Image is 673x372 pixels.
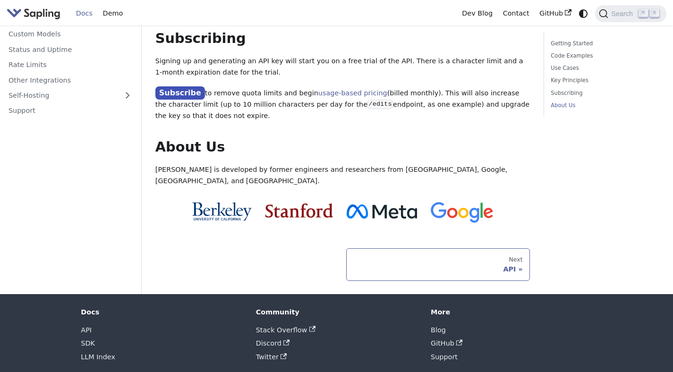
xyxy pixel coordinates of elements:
p: to remove quota limits and begin (billed monthly). This will also increase the character limit (u... [155,87,530,122]
code: /edits [367,100,393,109]
kbd: K [650,9,659,17]
a: Rate Limits [3,58,137,72]
div: More [431,308,592,316]
div: API [353,265,523,273]
img: Sapling.ai [7,7,60,20]
a: Status and Uptime [3,43,137,57]
p: Signing up and generating an API key will start you on a free trial of the API. There is a charac... [155,56,530,78]
p: [PERSON_NAME] is developed by former engineers and researchers from [GEOGRAPHIC_DATA], Google, [G... [155,164,530,187]
a: Support [431,353,458,361]
h2: About Us [155,139,530,156]
a: Custom Models [3,27,137,41]
img: Google [431,202,494,223]
img: Stanford [265,203,333,218]
a: GitHub [534,6,576,21]
span: Search [608,10,639,17]
a: NextAPI [346,248,530,280]
a: SDK [81,339,95,347]
a: Twitter [256,353,287,361]
a: Dev Blog [457,6,497,21]
h2: Subscribing [155,30,530,47]
a: Code Examples [551,51,656,60]
a: Self-Hosting [3,89,137,102]
a: Sapling.ai [7,7,64,20]
a: Demo [98,6,128,21]
a: Subscribing [551,89,656,98]
a: LLM Index [81,353,115,361]
img: Cal [192,202,252,221]
a: About Us [551,101,656,110]
button: Switch between dark and light mode (currently system mode) [577,7,590,20]
a: usage-based pricing [318,89,387,97]
a: Other Integrations [3,74,137,87]
a: Stack Overflow [256,326,315,334]
a: GitHub [431,339,463,347]
a: Getting Started [551,39,656,48]
a: Contact [498,6,535,21]
nav: Docs pages [155,248,530,280]
a: Key Principles [551,76,656,85]
a: Blog [431,326,446,334]
a: Docs [71,6,98,21]
kbd: ⌘ [639,9,648,17]
img: Meta [347,204,417,219]
div: Docs [81,308,242,316]
a: Support [3,104,137,118]
div: Next [353,256,523,263]
div: Community [256,308,417,316]
a: Subscribe [155,86,205,100]
button: Search (Command+K) [595,5,666,22]
a: API [81,326,92,334]
a: Discord [256,339,290,347]
a: Use Cases [551,64,656,73]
